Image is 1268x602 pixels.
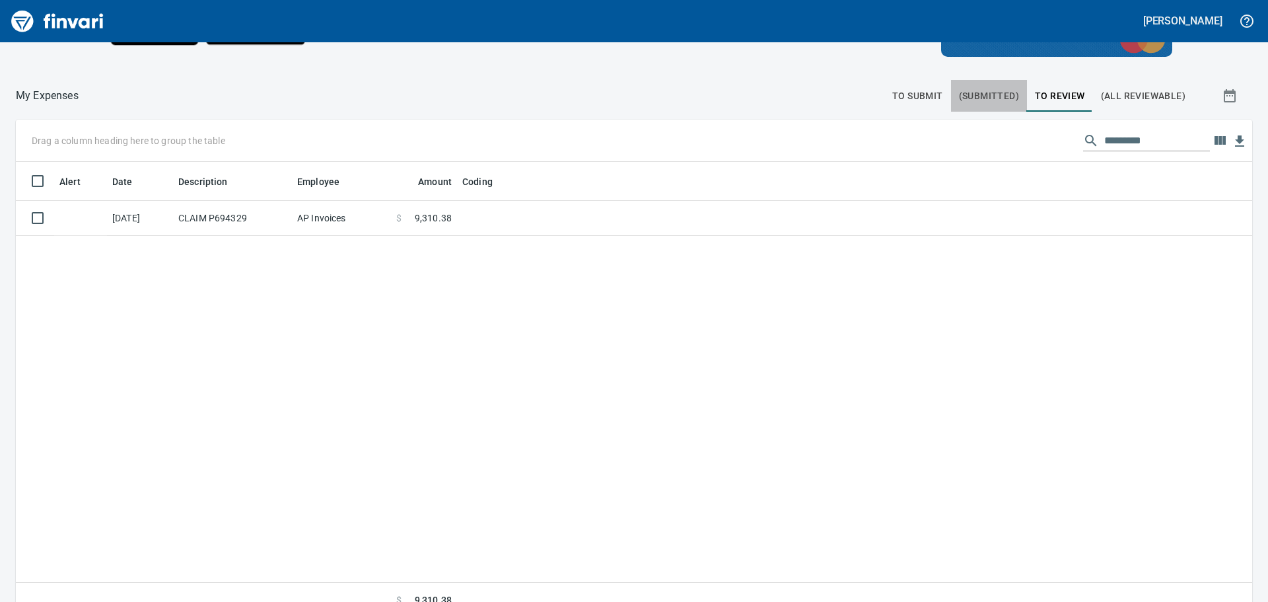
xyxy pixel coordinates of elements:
[178,174,245,190] span: Description
[297,174,357,190] span: Employee
[1035,88,1085,104] span: To Review
[107,201,173,236] td: [DATE]
[59,174,98,190] span: Alert
[1210,131,1230,151] button: Choose columns to display
[16,88,79,104] p: My Expenses
[462,174,510,190] span: Coding
[959,88,1019,104] span: (Submitted)
[462,174,493,190] span: Coding
[892,88,943,104] span: To Submit
[415,211,452,225] span: 9,310.38
[1210,80,1252,112] button: Show transactions within a particular date range
[292,201,391,236] td: AP Invoices
[8,5,107,37] img: Finvari
[178,174,228,190] span: Description
[297,174,339,190] span: Employee
[1143,14,1222,28] h5: [PERSON_NAME]
[418,174,452,190] span: Amount
[16,88,79,104] nav: breadcrumb
[173,201,292,236] td: CLAIM P694329
[32,134,225,147] p: Drag a column heading here to group the table
[59,174,81,190] span: Alert
[1101,88,1185,104] span: (All Reviewable)
[112,174,133,190] span: Date
[401,174,452,190] span: Amount
[1140,11,1226,31] button: [PERSON_NAME]
[112,174,150,190] span: Date
[396,211,402,225] span: $
[1230,132,1250,151] button: Download table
